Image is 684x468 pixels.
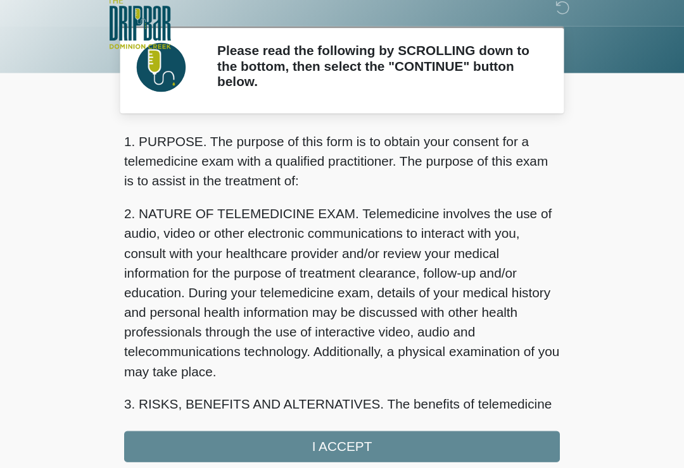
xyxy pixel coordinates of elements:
[184,44,222,82] img: Agent Avatar
[337,417,412,428] a: Terms of Service
[246,44,491,81] h2: Please read the following by SCROLLING down to the bottom, then select the "CONTINUE" button below.
[174,169,510,305] p: 2. NATURE OF TELEMEDICINE EXAM. Telemedicine involves the use of audio, video or other electronic...
[174,113,510,159] p: 1. PURPOSE. The purpose of this form is to obtain your consent for a telemedicine exam with a qua...
[161,9,210,51] img: The DRIPBaR - San Antonio Dominion Creek Logo
[334,417,337,428] a: |
[174,316,510,452] p: 3. RISKS, BENEFITS AND ALTERNATIVES. The benefits of telemedicine include having access to medica...
[272,417,335,428] a: Privacy Policy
